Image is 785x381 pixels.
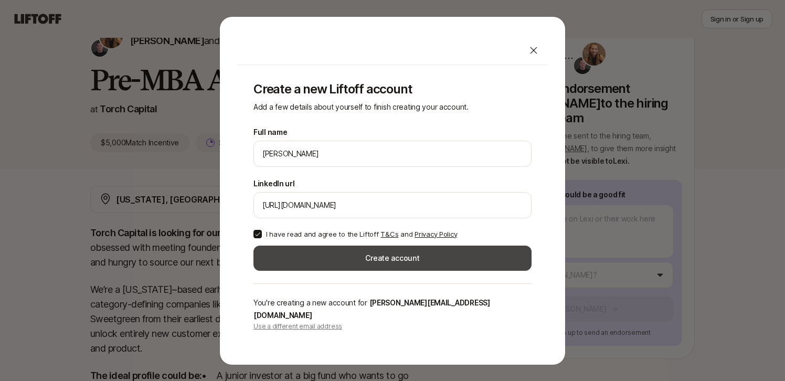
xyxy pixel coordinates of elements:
[253,230,262,238] button: I have read and agree to the Liftoff T&Cs and Privacy Policy
[253,126,287,139] label: Full name
[253,297,532,322] p: You're creating a new account for
[253,177,295,190] label: LinkedIn url
[253,82,532,97] p: Create a new Liftoff account
[253,322,532,331] p: Use a different email address
[253,246,532,271] button: Create account
[262,147,523,160] input: e.g. Melanie Perkins
[262,199,523,211] input: e.g. https://www.linkedin.com/in/melanie-perkins
[380,230,398,238] a: T&Cs
[253,169,437,171] p: We'll use [PERSON_NAME] as your preferred name.
[415,230,457,238] a: Privacy Policy
[266,229,457,239] p: I have read and agree to the Liftoff and
[253,101,532,113] p: Add a few details about yourself to finish creating your account.
[253,298,490,320] span: [PERSON_NAME][EMAIL_ADDRESS][DOMAIN_NAME]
